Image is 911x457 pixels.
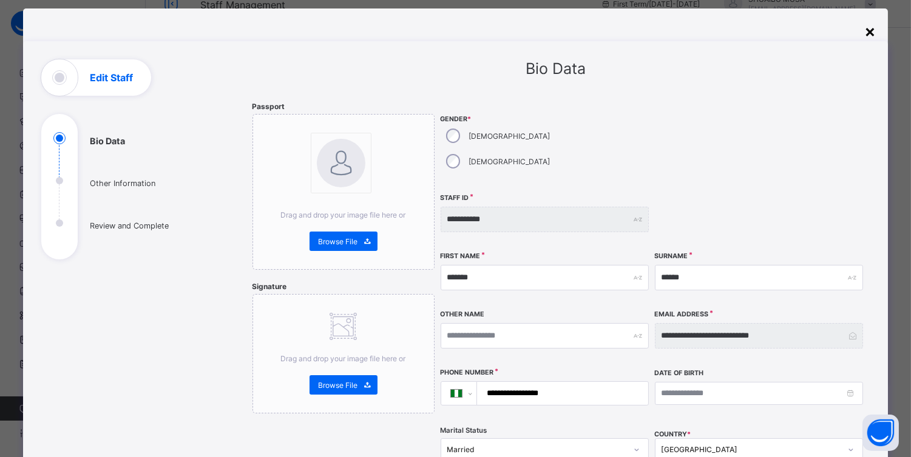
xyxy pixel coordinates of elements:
span: Drag and drop your image file here or [281,354,406,363]
span: Marital Status [441,426,487,435]
div: bannerImageDrag and drop your image file here orBrowse File [252,114,435,270]
label: Staff ID [441,194,469,202]
span: Bio Data [526,59,586,78]
img: bannerImage [317,139,365,187]
label: Surname [655,252,688,260]
h1: Edit Staff [90,73,133,82]
label: Other Name [441,310,485,318]
label: Phone Number [441,369,494,376]
label: First Name [441,252,481,260]
div: × [864,21,876,41]
label: Email Address [655,310,709,318]
span: Passport [252,102,285,111]
div: [GEOGRAPHIC_DATA] [662,445,841,455]
label: [DEMOGRAPHIC_DATA] [469,157,550,166]
label: [DEMOGRAPHIC_DATA] [469,132,550,141]
span: COUNTRY [655,430,691,438]
label: Date of Birth [655,369,704,377]
span: Drag and drop your image file here or [281,210,406,219]
div: Married [447,445,626,455]
span: Browse File [319,381,358,390]
span: Signature [252,282,287,291]
span: Browse File [319,237,358,246]
div: Drag and drop your image file here orBrowse File [252,294,435,413]
span: Gender [441,115,649,123]
button: Open asap [862,415,899,451]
